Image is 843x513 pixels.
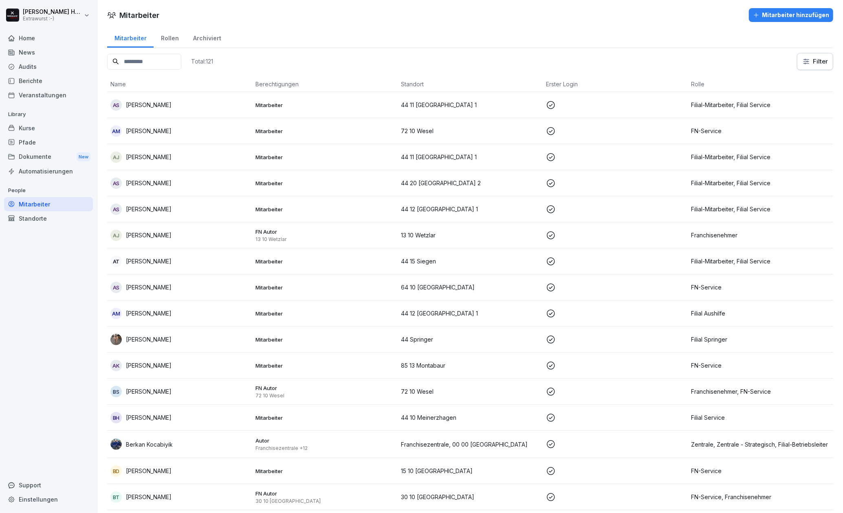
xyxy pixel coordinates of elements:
p: FN-Service [691,361,830,370]
p: Franchisezentrale, 00 00 [GEOGRAPHIC_DATA] [401,440,539,449]
h1: Mitarbeiter [119,10,159,21]
p: Library [4,108,93,121]
a: DokumenteNew [4,149,93,164]
p: 13 10 Wetzlar [401,231,539,239]
p: Filial-Mitarbeiter, Filial Service [691,205,830,213]
p: 44 11 [GEOGRAPHIC_DATA] 1 [401,101,539,109]
p: 44 12 [GEOGRAPHIC_DATA] 1 [401,205,539,213]
p: Franchisenehmer, FN-Service [691,387,830,396]
a: Home [4,31,93,45]
p: 15 10 [GEOGRAPHIC_DATA] [401,467,539,475]
p: Mitarbeiter [255,153,394,161]
p: Filial Service [691,413,830,422]
p: 44 12 [GEOGRAPHIC_DATA] 1 [401,309,539,318]
a: Veranstaltungen [4,88,93,102]
p: [PERSON_NAME] [126,179,172,187]
div: AT [110,256,122,267]
p: 85 13 Montabaur [401,361,539,370]
p: [PERSON_NAME] [126,283,172,292]
th: Standort [398,77,543,92]
button: Mitarbeiter hinzufügen [749,8,833,22]
div: AM [110,308,122,319]
p: FN-Service, Franchisenehmer [691,493,830,501]
p: 64 10 [GEOGRAPHIC_DATA] [401,283,539,292]
div: Filter [802,57,828,66]
p: 72 10 Wesel [401,387,539,396]
p: Franchisezentrale +12 [255,445,394,452]
p: Mitarbeiter [255,362,394,369]
p: Mitarbeiter [255,414,394,421]
p: Autor [255,437,394,444]
p: [PERSON_NAME] [126,309,172,318]
p: 44 Springer [401,335,539,344]
div: New [77,152,90,162]
p: Mitarbeiter [255,101,394,109]
p: [PERSON_NAME] Hagebaum [23,9,82,15]
div: BT [110,491,122,503]
p: Mitarbeiter [255,206,394,213]
p: 13 10 Wetzlar [255,236,394,243]
div: AS [110,204,122,215]
div: AJ [110,230,122,241]
p: [PERSON_NAME] [126,127,172,135]
a: Einstellungen [4,492,93,506]
p: Extrawurst :-) [23,16,82,22]
p: [PERSON_NAME] [126,467,172,475]
div: Support [4,478,93,492]
p: FN Autor [255,384,394,392]
p: Mitarbeiter [255,310,394,317]
div: BS [110,386,122,397]
a: Kurse [4,121,93,135]
p: Filial Aushilfe [691,309,830,318]
div: AK [110,360,122,371]
p: [PERSON_NAME] [126,361,172,370]
p: 30 10 [GEOGRAPHIC_DATA] [401,493,539,501]
div: AS [110,99,122,111]
a: Pfade [4,135,93,149]
a: Mitarbeiter [107,27,154,48]
p: 72 10 Wesel [401,127,539,135]
p: 72 10 Wesel [255,392,394,399]
p: Mitarbeiter [255,127,394,135]
p: [PERSON_NAME] [126,101,172,109]
a: Berichte [4,74,93,88]
p: 44 15 Siegen [401,257,539,265]
div: BD [110,465,122,477]
p: Filial-Mitarbeiter, Filial Service [691,101,830,109]
p: Filial-Mitarbeiter, Filial Service [691,179,830,187]
p: FN Autor [255,490,394,497]
div: AJ [110,151,122,163]
a: Standorte [4,211,93,226]
th: Name [107,77,252,92]
p: [PERSON_NAME] [126,205,172,213]
p: Mitarbeiter [255,180,394,187]
p: Filial Springer [691,335,830,344]
a: Mitarbeiter [4,197,93,211]
p: Total: 121 [191,57,213,65]
a: News [4,45,93,59]
p: [PERSON_NAME] [126,231,172,239]
p: [PERSON_NAME] [126,257,172,265]
a: Archiviert [186,27,228,48]
p: FN-Service [691,127,830,135]
a: Audits [4,59,93,74]
p: Berkan Kocabiyik [126,440,173,449]
div: AM [110,125,122,137]
div: Dokumente [4,149,93,164]
a: Automatisierungen [4,164,93,178]
a: Rollen [154,27,186,48]
p: FN-Service [691,283,830,292]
